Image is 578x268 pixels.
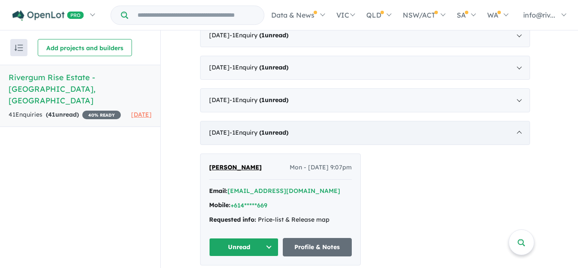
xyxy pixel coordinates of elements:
span: - 1 Enquir y [230,96,288,104]
span: 40 % READY [82,111,121,119]
strong: ( unread) [259,129,288,136]
span: Mon - [DATE] 9:07pm [290,163,352,173]
img: Openlot PRO Logo White [12,10,84,21]
strong: Mobile: [209,201,231,209]
div: 41 Enquir ies [9,110,121,120]
h5: Rivergum Rise Estate - [GEOGRAPHIC_DATA] , [GEOGRAPHIC_DATA] [9,72,152,106]
button: Add projects and builders [38,39,132,56]
input: Try estate name, suburb, builder or developer [130,6,262,24]
strong: Email: [209,187,228,195]
span: 1 [261,31,265,39]
strong: ( unread) [259,96,288,104]
div: [DATE] [200,56,530,80]
span: 1 [261,63,265,71]
span: 1 [261,96,265,104]
span: 1 [261,129,265,136]
strong: ( unread) [259,63,288,71]
a: [PERSON_NAME] [209,163,262,173]
span: [PERSON_NAME] [209,163,262,171]
span: info@riv... [523,11,555,19]
div: Price-list & Release map [209,215,352,225]
img: sort.svg [15,45,23,51]
span: - 1 Enquir y [230,63,288,71]
div: [DATE] [200,88,530,112]
strong: ( unread) [259,31,288,39]
span: [DATE] [131,111,152,118]
div: [DATE] [200,24,530,48]
button: [EMAIL_ADDRESS][DOMAIN_NAME] [228,187,340,196]
a: Profile & Notes [283,238,352,256]
span: - 1 Enquir y [230,31,288,39]
strong: Requested info: [209,216,256,223]
strong: ( unread) [46,111,79,118]
button: Unread [209,238,279,256]
div: [DATE] [200,121,530,145]
span: 41 [48,111,55,118]
span: - 1 Enquir y [230,129,288,136]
